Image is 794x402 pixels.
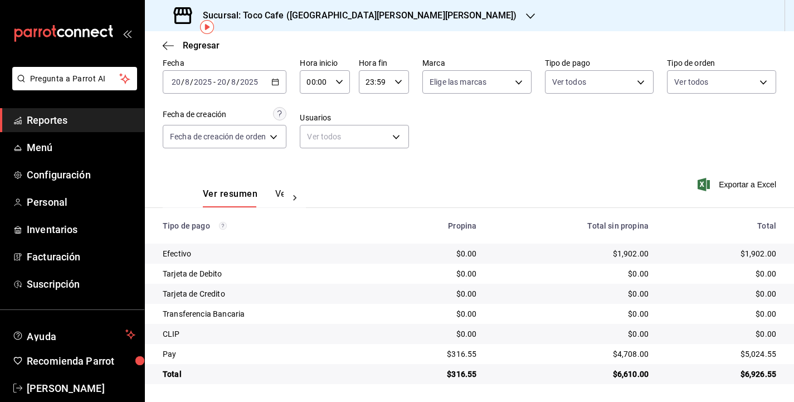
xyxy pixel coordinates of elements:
div: $0.00 [666,328,776,340]
label: Hora inicio [300,59,350,67]
div: Tarjeta de Debito [163,268,373,279]
span: / [190,78,193,86]
button: open_drawer_menu [123,29,131,38]
span: Menú [27,140,135,155]
div: Transferencia Bancaria [163,308,373,319]
div: $0.00 [391,328,476,340]
span: Ver todos [552,76,586,88]
h3: Sucursal: Toco Cafe ([GEOGRAPHIC_DATA][PERSON_NAME][PERSON_NAME]) [194,9,517,22]
a: Pregunta a Parrot AI [8,81,137,93]
div: Fecha de creación [163,109,226,120]
div: $0.00 [666,268,776,279]
div: $0.00 [391,248,476,259]
div: $0.00 [494,328,649,340]
span: / [181,78,184,86]
div: $0.00 [391,268,476,279]
label: Usuarios [300,114,409,122]
div: Efectivo [163,248,373,259]
div: $4,708.00 [494,348,649,360]
button: Ver pagos [275,188,317,207]
input: -- [217,78,227,86]
span: Ver todos [674,76,708,88]
div: Total sin propina [494,221,649,230]
span: Regresar [183,40,220,51]
div: $0.00 [666,288,776,299]
div: $0.00 [666,308,776,319]
span: Inventarios [27,222,135,237]
div: $1,902.00 [666,248,776,259]
div: navigation tabs [203,188,284,207]
span: - [213,78,216,86]
span: Reportes [27,113,135,128]
div: $6,926.55 [666,369,776,380]
button: Pregunta a Parrot AI [12,67,137,90]
button: Exportar a Excel [700,178,776,191]
span: Personal [27,195,135,210]
div: Propina [391,221,476,230]
button: Regresar [163,40,220,51]
img: Tooltip marker [200,20,214,34]
label: Fecha [163,59,286,67]
div: $0.00 [494,308,649,319]
div: Ver todos [300,125,409,148]
input: -- [231,78,236,86]
div: $1,902.00 [494,248,649,259]
span: Configuración [27,167,135,182]
span: / [236,78,240,86]
span: Pregunta a Parrot AI [30,73,120,85]
div: $0.00 [391,308,476,319]
svg: Los pagos realizados con Pay y otras terminales son montos brutos. [219,222,227,230]
span: Facturación [27,249,135,264]
span: [PERSON_NAME] [27,381,135,396]
div: Pay [163,348,373,360]
span: Elige las marcas [430,76,486,88]
div: CLIP [163,328,373,340]
span: Fecha de creación de orden [170,131,266,142]
div: $316.55 [391,348,476,360]
div: Total [163,369,373,380]
input: ---- [240,78,259,86]
div: Tipo de pago [163,221,373,230]
label: Tipo de orden [667,59,776,67]
label: Hora fin [359,59,409,67]
div: $316.55 [391,369,476,380]
span: Suscripción [27,277,135,292]
div: $0.00 [391,288,476,299]
span: Ayuda [27,328,121,341]
button: Ver resumen [203,188,257,207]
input: -- [171,78,181,86]
label: Marca [422,59,532,67]
span: Recomienda Parrot [27,353,135,369]
div: $5,024.55 [666,348,776,360]
div: $6,610.00 [494,369,649,380]
div: Total [666,221,776,230]
span: / [227,78,230,86]
input: ---- [193,78,212,86]
input: -- [184,78,190,86]
div: $0.00 [494,268,649,279]
label: Tipo de pago [545,59,654,67]
div: Tarjeta de Credito [163,288,373,299]
div: $0.00 [494,288,649,299]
